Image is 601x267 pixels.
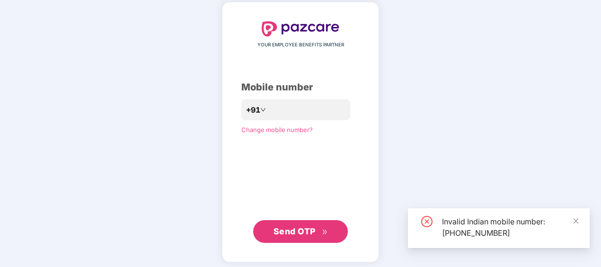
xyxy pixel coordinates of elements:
span: Send OTP [274,226,316,236]
div: Invalid Indian mobile number: [PHONE_NUMBER] [442,216,578,239]
button: Send OTPdouble-right [253,220,348,243]
a: Change mobile number? [241,126,313,133]
span: +91 [246,104,260,116]
span: double-right [322,229,328,235]
span: close-circle [421,216,433,227]
img: logo [262,21,339,36]
span: YOUR EMPLOYEE BENEFITS PARTNER [257,41,344,49]
span: down [260,107,266,113]
span: close [573,218,579,224]
div: Mobile number [241,80,360,95]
